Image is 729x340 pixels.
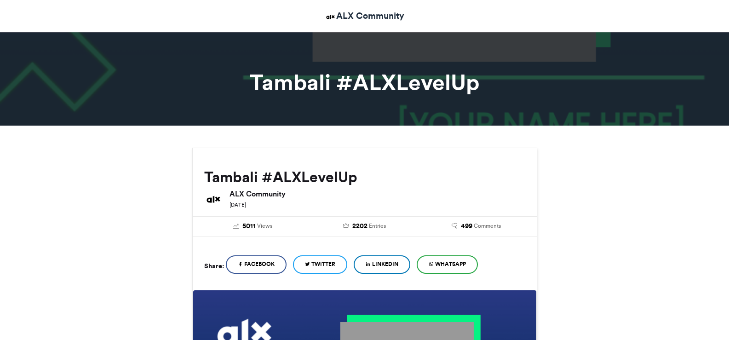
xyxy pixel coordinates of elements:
span: 2202 [352,221,367,231]
a: 499 Comments [427,221,525,231]
a: ALX Community [325,9,404,23]
span: 5011 [242,221,256,231]
h5: Share: [204,260,224,272]
img: ALX Community [204,190,223,208]
a: WhatsApp [417,255,478,274]
span: LinkedIn [372,260,398,268]
img: ALX Community [325,11,336,23]
span: Facebook [244,260,275,268]
span: Twitter [311,260,335,268]
span: WhatsApp [435,260,466,268]
h1: Tambali #ALXLevelUp [109,71,620,93]
small: [DATE] [230,202,246,208]
h6: ALX Community [230,190,525,197]
h2: Tambali #ALXLevelUp [204,169,525,185]
a: Twitter [293,255,347,274]
span: Comments [474,222,501,230]
span: Views [257,222,272,230]
a: Facebook [226,255,287,274]
span: 499 [461,221,472,231]
span: Entries [369,222,386,230]
a: 2202 Entries [316,221,413,231]
a: LinkedIn [354,255,410,274]
a: 5011 Views [204,221,302,231]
